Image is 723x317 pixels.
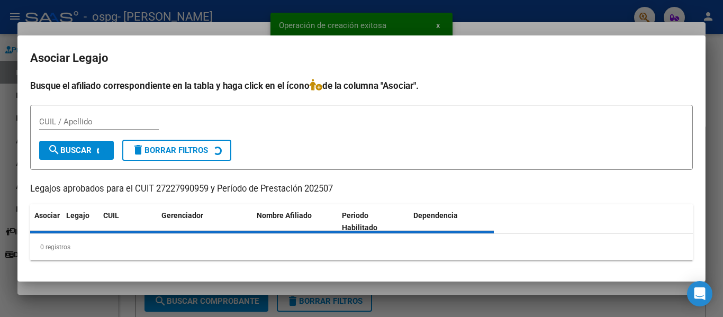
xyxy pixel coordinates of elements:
datatable-header-cell: CUIL [99,204,157,239]
span: Borrar Filtros [132,146,208,155]
datatable-header-cell: Periodo Habilitado [338,204,409,239]
span: Gerenciador [161,211,203,220]
div: 0 registros [30,234,693,260]
mat-icon: delete [132,143,144,156]
datatable-header-cell: Gerenciador [157,204,252,239]
div: Open Intercom Messenger [687,281,712,306]
datatable-header-cell: Legajo [62,204,99,239]
span: Asociar [34,211,60,220]
span: Dependencia [413,211,458,220]
button: Buscar [39,141,114,160]
h2: Asociar Legajo [30,48,693,68]
h4: Busque el afiliado correspondiente en la tabla y haga click en el ícono de la columna "Asociar". [30,79,693,93]
span: Buscar [48,146,92,155]
datatable-header-cell: Nombre Afiliado [252,204,338,239]
mat-icon: search [48,143,60,156]
datatable-header-cell: Asociar [30,204,62,239]
button: Borrar Filtros [122,140,231,161]
span: CUIL [103,211,119,220]
span: Periodo Habilitado [342,211,377,232]
datatable-header-cell: Dependencia [409,204,494,239]
span: Legajo [66,211,89,220]
p: Legajos aprobados para el CUIT 27227990959 y Período de Prestación 202507 [30,183,693,196]
span: Nombre Afiliado [257,211,312,220]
